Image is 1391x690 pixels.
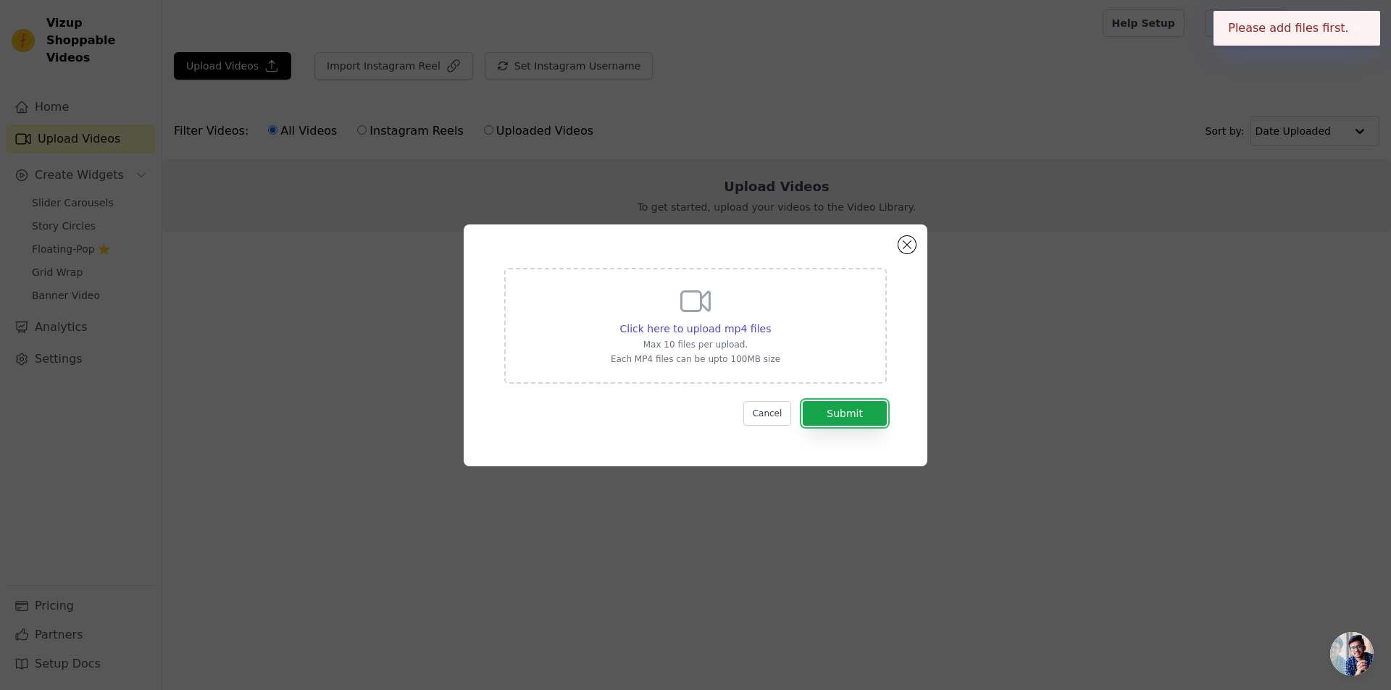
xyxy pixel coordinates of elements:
p: Each MP4 files can be upto 100MB size [611,353,780,365]
p: Max 10 files per upload. [611,339,780,350]
button: Cancel [743,401,792,426]
span: Click here to upload mp4 files [620,323,772,335]
button: Close [1349,20,1366,37]
button: Submit [803,401,887,426]
button: Close modal [898,236,916,253]
a: Open chat [1330,632,1374,676]
div: Please add files first. [1214,11,1380,46]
